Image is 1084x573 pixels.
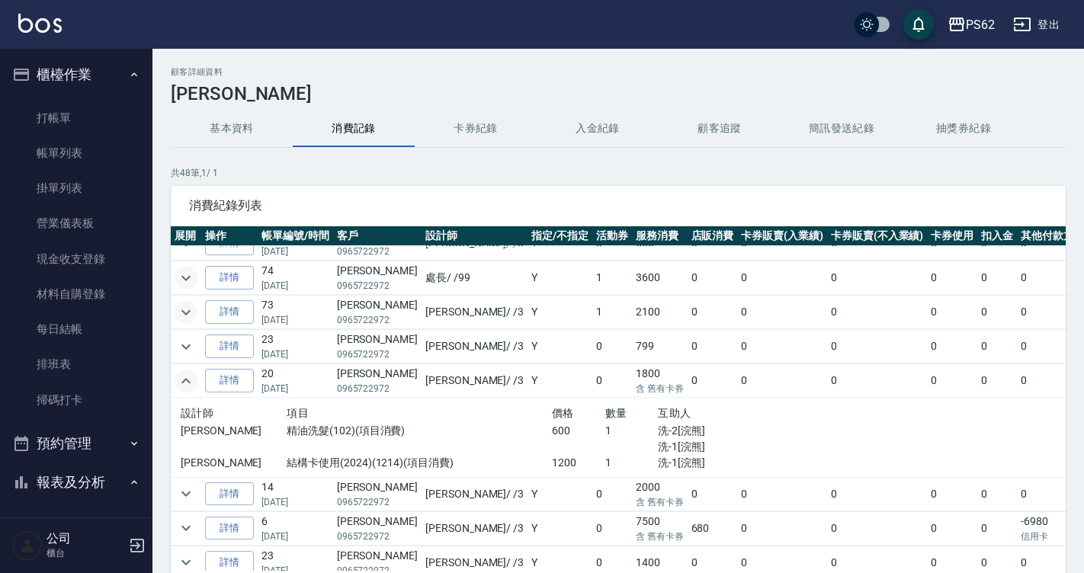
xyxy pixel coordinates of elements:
[827,364,928,398] td: 0
[258,511,333,545] td: 6
[592,296,632,329] td: 1
[528,330,592,363] td: Y
[261,382,329,395] p: [DATE]
[528,226,592,246] th: 指定/不指定
[422,330,528,363] td: [PERSON_NAME] / /3
[337,347,418,361] p: 0965722972
[688,364,738,398] td: 0
[6,347,146,382] a: 排班表
[171,67,1066,77] h2: 顧客詳細資料
[827,330,928,363] td: 0
[422,511,528,545] td: [PERSON_NAME] / /3
[688,477,738,511] td: 0
[47,546,124,560] p: 櫃台
[422,261,528,295] td: 處長 / /99
[903,9,934,40] button: save
[47,531,124,546] h5: 公司
[333,226,422,246] th: 客戶
[688,226,738,246] th: 店販消費
[189,198,1047,213] span: 消費紀錄列表
[6,206,146,241] a: 營業儀表板
[632,511,688,545] td: 7500
[632,364,688,398] td: 1800
[337,382,418,395] p: 0965722972
[205,369,254,392] a: 詳情
[18,14,62,33] img: Logo
[977,477,1017,511] td: 0
[977,511,1017,545] td: 0
[781,110,903,147] button: 簡訊發送紀錄
[552,423,605,439] p: 600
[552,407,574,419] span: 價格
[977,261,1017,295] td: 0
[175,301,197,324] button: expand row
[658,439,817,455] p: 洗-1[浣熊]
[592,511,632,545] td: 0
[422,477,528,511] td: [PERSON_NAME] / /3
[287,407,309,419] span: 項目
[337,245,418,258] p: 0965722972
[175,335,197,358] button: expand row
[636,382,684,395] p: 含 舊有卡券
[688,511,738,545] td: 680
[927,364,977,398] td: 0
[658,407,691,419] span: 互助人
[927,261,977,295] td: 0
[293,110,415,147] button: 消費記錄
[658,455,817,471] p: 洗-1[浣熊]
[333,477,422,511] td: [PERSON_NAME]
[287,423,552,439] p: 精油洗髮(102)(項目消費)
[181,423,287,439] p: [PERSON_NAME]
[737,261,827,295] td: 0
[333,330,422,363] td: [PERSON_NAME]
[659,110,781,147] button: 顧客追蹤
[6,101,146,136] a: 打帳單
[737,477,827,511] td: 0
[205,266,254,290] a: 詳情
[688,261,738,295] td: 0
[737,296,827,329] td: 0
[258,226,333,246] th: 帳單編號/時間
[261,347,329,361] p: [DATE]
[977,296,1017,329] td: 0
[592,226,632,246] th: 活動券
[737,364,827,398] td: 0
[205,300,254,324] a: 詳情
[6,463,146,502] button: 報表及分析
[592,477,632,511] td: 0
[528,261,592,295] td: Y
[415,110,537,147] button: 卡券紀錄
[636,495,684,509] p: 含 舊有卡券
[261,245,329,258] p: [DATE]
[688,330,738,363] td: 0
[337,313,418,327] p: 0965722972
[171,166,1066,180] p: 共 48 筆, 1 / 1
[175,370,197,392] button: expand row
[737,511,827,545] td: 0
[977,226,1017,246] th: 扣入金
[175,517,197,539] button: expand row
[333,511,422,545] td: [PERSON_NAME]
[632,477,688,511] td: 2000
[592,261,632,295] td: 1
[6,424,146,463] button: 預約管理
[6,277,146,312] a: 材料自購登錄
[605,455,659,471] p: 1
[261,530,329,543] p: [DATE]
[261,495,329,509] p: [DATE]
[605,407,627,419] span: 數量
[258,261,333,295] td: 74
[258,477,333,511] td: 14
[632,261,688,295] td: 3600
[941,9,1001,40] button: PS62
[552,455,605,471] p: 1200
[528,511,592,545] td: Y
[977,364,1017,398] td: 0
[927,511,977,545] td: 0
[261,279,329,293] p: [DATE]
[632,330,688,363] td: 799
[636,530,684,543] p: 含 舊有卡券
[632,226,688,246] th: 服務消費
[201,226,258,246] th: 操作
[6,383,146,418] a: 掃碼打卡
